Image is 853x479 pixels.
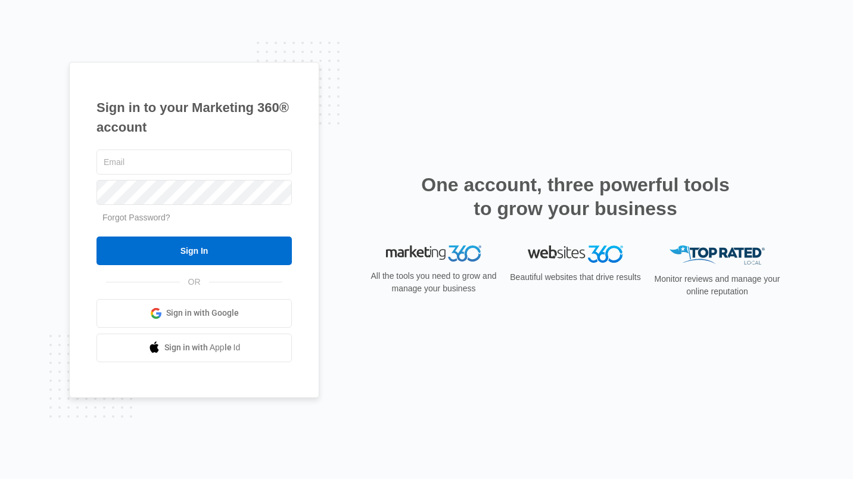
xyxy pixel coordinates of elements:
[670,245,765,265] img: Top Rated Local
[367,270,500,295] p: All the tools you need to grow and manage your business
[386,245,481,262] img: Marketing 360
[96,150,292,175] input: Email
[166,307,239,319] span: Sign in with Google
[180,276,209,288] span: OR
[96,237,292,265] input: Sign In
[96,334,292,362] a: Sign in with Apple Id
[96,98,292,137] h1: Sign in to your Marketing 360® account
[528,245,623,263] img: Websites 360
[650,273,784,298] p: Monitor reviews and manage your online reputation
[418,173,733,220] h2: One account, three powerful tools to grow your business
[509,271,642,284] p: Beautiful websites that drive results
[164,341,241,354] span: Sign in with Apple Id
[102,213,170,222] a: Forgot Password?
[96,299,292,328] a: Sign in with Google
